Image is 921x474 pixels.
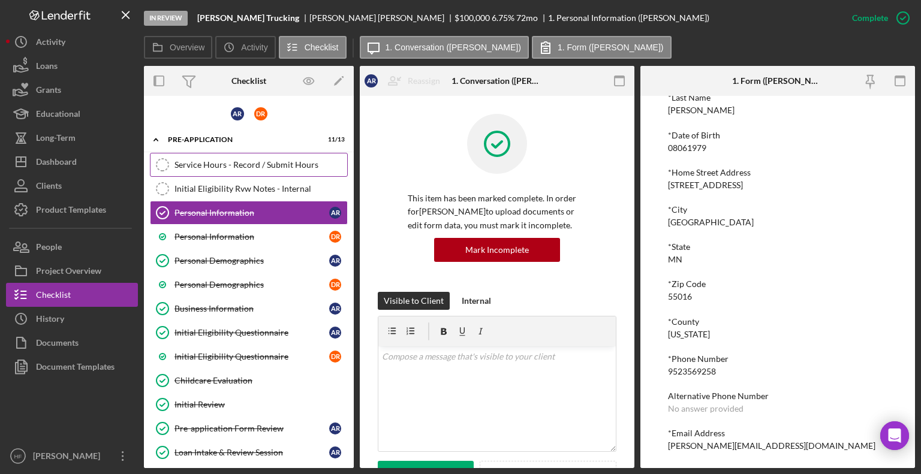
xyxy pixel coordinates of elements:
button: Mark Incomplete [434,238,560,262]
div: Initial Review [174,400,347,409]
div: Personal Demographics [174,280,329,289]
button: Clients [6,174,138,198]
div: Grants [36,78,61,105]
a: Personal DemographicsDR [150,273,348,297]
button: Educational [6,102,138,126]
div: Personal Demographics [174,256,329,265]
div: *City [668,205,887,215]
a: Grants [6,78,138,102]
div: [PERSON_NAME] [PERSON_NAME] [309,13,455,23]
a: Childcare Evaluation [150,369,348,393]
div: Activity [36,30,65,57]
button: Activity [6,30,138,54]
button: Product Templates [6,198,138,222]
div: *County [668,317,887,327]
div: *Phone Number [668,354,887,364]
div: Project Overview [36,259,101,286]
div: D R [329,231,341,243]
button: Document Templates [6,355,138,379]
label: 1. Form ([PERSON_NAME]) [558,43,664,52]
div: [STREET_ADDRESS] [668,180,743,190]
a: Personal InformationDR [150,225,348,249]
label: Overview [170,43,204,52]
button: 1. Conversation ([PERSON_NAME]) [360,36,529,59]
div: Loan Intake & Review Session [174,448,329,457]
a: Initial Eligibility Rvw Notes - Internal [150,177,348,201]
div: D R [254,107,267,120]
button: Long-Term [6,126,138,150]
a: People [6,235,138,259]
div: A R [329,255,341,267]
div: Long-Term [36,126,76,153]
div: *Last Name [668,93,887,102]
button: ARReassign [359,69,452,93]
div: Alternative Phone Number [668,391,887,401]
div: Checklist [231,76,266,86]
div: D R [329,351,341,363]
div: Initial Eligibility Rvw Notes - Internal [174,184,347,194]
a: Personal DemographicsAR [150,249,348,273]
div: 08061979 [668,143,706,153]
button: Activity [215,36,275,59]
label: Activity [241,43,267,52]
div: Checklist [36,283,71,310]
a: Personal InformationAR [150,201,348,225]
div: Educational [36,102,80,129]
div: Documents [36,331,79,358]
div: 1. Personal Information ([PERSON_NAME]) [548,13,709,23]
div: [PERSON_NAME][EMAIL_ADDRESS][DOMAIN_NAME] [668,441,875,451]
div: 1. Conversation ([PERSON_NAME]) [452,76,543,86]
div: Dashboard [36,150,77,177]
button: Internal [456,292,497,310]
div: Initial Eligibility Questionnaire [174,352,329,361]
a: Business InformationAR [150,297,348,321]
div: A R [329,422,341,434]
div: *State [668,242,887,252]
div: A R [329,446,341,458]
a: Initial Review [150,393,348,416]
a: Project Overview [6,259,138,283]
div: [PERSON_NAME] [30,444,108,471]
div: No answer provided [668,404,744,413]
div: [GEOGRAPHIC_DATA] [668,218,754,227]
a: Loan Intake & Review SessionAR [150,440,348,464]
div: 11 / 13 [323,136,345,143]
div: *Email Address [668,428,887,438]
a: Dashboard [6,150,138,174]
button: Documents [6,331,138,355]
div: 9523569258 [668,367,716,376]
button: Complete [840,6,915,30]
div: Visible to Client [384,292,444,310]
div: 72 mo [516,13,538,23]
div: Initial Eligibility Questionnaire [174,328,329,337]
div: [PERSON_NAME] [668,105,735,115]
a: History [6,307,138,331]
a: Service Hours - Record / Submit Hours [150,153,348,177]
div: Open Intercom Messenger [880,421,909,450]
div: *Home Street Address [668,168,887,177]
div: In Review [144,11,188,26]
div: *Date of Birth [668,131,887,140]
div: 55016 [668,292,692,301]
div: [US_STATE] [668,330,710,339]
div: MN [668,255,682,264]
div: Document Templates [36,355,115,382]
a: Pre-application Form ReviewAR [150,416,348,440]
button: Overview [144,36,212,59]
span: $100,000 [455,13,490,23]
div: Personal Information [174,208,329,218]
b: [PERSON_NAME] Trucking [197,13,299,23]
label: Checklist [305,43,339,52]
div: Internal [462,292,491,310]
div: Service Hours - Record / Submit Hours [174,160,347,170]
div: A R [329,327,341,339]
button: 1. Form ([PERSON_NAME]) [532,36,672,59]
a: Initial Eligibility QuestionnaireDR [150,345,348,369]
button: Checklist [6,283,138,307]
